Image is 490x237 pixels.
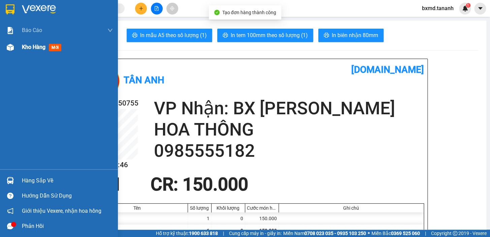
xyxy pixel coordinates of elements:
div: Phản hồi [22,221,113,231]
button: file-add [151,3,163,14]
span: notification [7,208,13,214]
span: message [7,223,13,229]
span: 0 [240,228,243,233]
div: 150.000 [245,212,279,225]
div: 0 [211,212,245,225]
b: [DOMAIN_NAME] [351,64,424,75]
span: In biên nhận 80mm [332,31,378,39]
span: Tạo đơn hàng thành công [222,10,276,15]
div: Cước món hàng [247,205,277,211]
span: Kho hàng [22,44,45,50]
span: file-add [154,6,159,11]
div: 1 [188,212,211,225]
button: aim [166,3,178,14]
span: printer [223,32,228,39]
img: warehouse-icon [7,177,14,184]
span: Giới thiệu Vexere, nhận hoa hồng [22,207,101,215]
span: Miền Nam [283,230,366,237]
img: icon-new-feature [462,5,468,11]
div: Tên [89,205,186,211]
span: 1 [207,228,209,233]
span: ⚪️ [368,232,370,235]
span: down [107,28,113,33]
img: warehouse-icon [7,44,14,51]
span: aim [170,6,174,11]
span: caret-down [477,5,483,11]
span: 1 [467,3,469,8]
div: Số lượng [190,205,209,211]
span: Cung cấp máy in - giấy in: [229,230,282,237]
span: 150.000 [259,228,277,233]
div: 1TX (Khác) [87,212,188,225]
h2: HOA THÔNG [154,119,424,140]
span: | [223,230,224,237]
div: Khối lượng [213,205,243,211]
span: copyright [453,231,457,236]
div: Hướng dẫn sử dụng [22,191,113,201]
span: In mẫu A5 theo số lượng (1) [140,31,207,39]
span: check-circle [214,10,220,15]
strong: 0708 023 035 - 0935 103 250 [304,231,366,236]
h2: 0985555182 [154,140,424,161]
span: Hỗ trợ kỹ thuật: [156,230,218,237]
span: CR : 150.000 [151,174,248,195]
span: plus [139,6,143,11]
div: Ghi chú [281,205,422,211]
strong: 0369 525 060 [391,231,420,236]
sup: 1 [466,3,470,8]
img: solution-icon [7,27,14,34]
span: mới [49,44,61,51]
span: printer [324,32,329,39]
img: logo-vxr [6,4,14,14]
span: Báo cáo [22,26,42,34]
span: Miền Bắc [371,230,420,237]
span: question-circle [7,192,13,199]
h2: VP Nhận: BX [PERSON_NAME] [154,98,424,119]
button: plus [135,3,147,14]
button: caret-down [474,3,486,14]
button: printerIn biên nhận 80mm [318,29,384,42]
div: Hàng sắp về [22,176,113,186]
span: In tem 100mm theo số lượng (1) [231,31,308,39]
span: printer [132,32,137,39]
span: bxmd.tananh [417,4,459,12]
button: printerIn mẫu A5 theo số lượng (1) [127,29,212,42]
strong: 1900 633 818 [189,231,218,236]
button: printerIn tem 100mm theo số lượng (1) [217,29,313,42]
b: Tân Anh [124,75,164,86]
span: | [425,230,426,237]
